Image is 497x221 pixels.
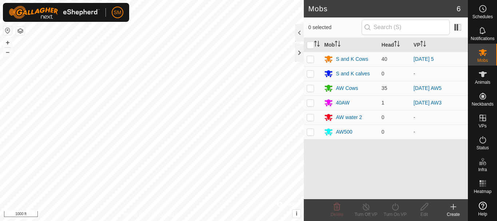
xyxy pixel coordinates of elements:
[474,189,492,194] span: Heatmap
[123,212,151,218] a: Privacy Policy
[477,58,488,63] span: Mobs
[336,99,350,107] div: 40AW
[9,6,100,19] img: Gallagher Logo
[336,84,358,92] div: AW Cows
[394,42,400,48] p-sorticon: Activate to sort
[3,26,12,35] button: Reset Map
[314,42,320,48] p-sorticon: Activate to sort
[362,20,450,35] input: Search (S)
[478,167,487,172] span: Infra
[379,38,411,52] th: Head
[382,114,385,120] span: 0
[410,211,439,218] div: Edit
[439,211,468,218] div: Create
[321,38,378,52] th: Mob
[382,56,387,62] span: 40
[308,4,457,13] h2: Mobs
[336,70,370,78] div: S and K calves
[336,128,352,136] div: AW500
[420,42,426,48] p-sorticon: Activate to sort
[381,211,410,218] div: Turn On VP
[3,48,12,56] button: –
[336,114,362,121] div: AW water 2
[414,100,442,106] a: [DATE] AW3
[478,212,487,216] span: Help
[159,212,180,218] a: Contact Us
[411,125,468,139] td: -
[293,210,301,218] button: i
[382,129,385,135] span: 0
[414,56,434,62] a: [DATE] 5
[411,110,468,125] td: -
[3,38,12,47] button: +
[331,212,343,217] span: Delete
[414,85,442,91] a: [DATE] AW5
[382,85,387,91] span: 35
[335,42,341,48] p-sorticon: Activate to sort
[382,100,385,106] span: 1
[468,199,497,219] a: Help
[351,211,381,218] div: Turn Off VP
[308,24,361,31] span: 0 selected
[411,66,468,81] td: -
[296,210,297,217] span: i
[476,146,489,150] span: Status
[478,124,486,128] span: VPs
[472,102,493,106] span: Neckbands
[471,36,494,41] span: Notifications
[457,3,461,14] span: 6
[411,38,468,52] th: VP
[472,15,493,19] span: Schedules
[336,55,368,63] div: S and K Cows
[475,80,490,84] span: Animals
[382,71,385,76] span: 0
[114,9,122,16] span: SM
[16,27,25,35] button: Map Layers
